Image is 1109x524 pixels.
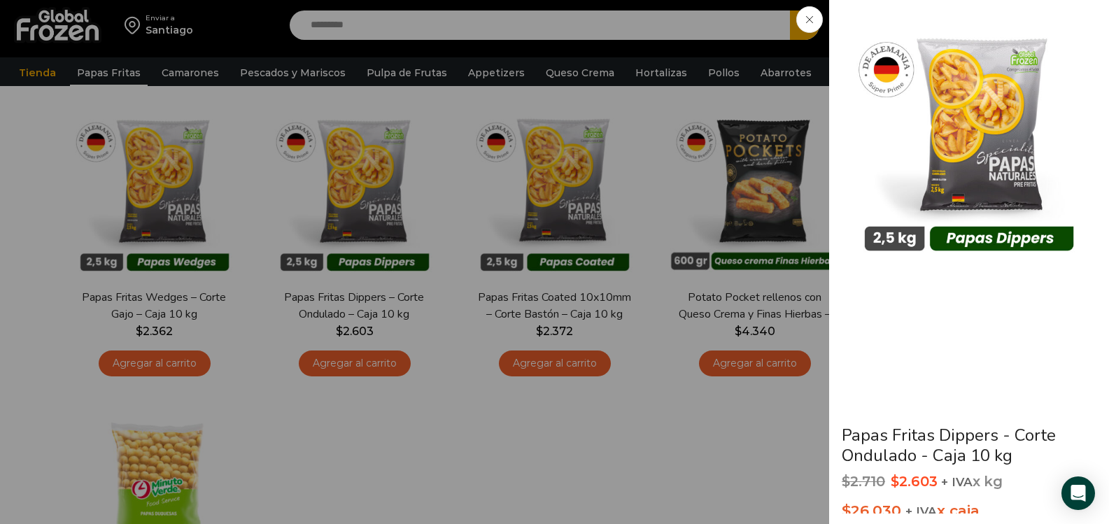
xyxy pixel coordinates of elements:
bdi: 2.603 [891,473,938,490]
p: x caja [842,499,1096,523]
span: $ [842,473,850,490]
p: x kg [842,474,1096,490]
div: Open Intercom Messenger [1061,476,1095,510]
a: Papas Fritas Dippers - Corte Ondulado - Caja 10 kg [842,424,1056,467]
span: $ [891,473,899,490]
bdi: 26.030 [842,502,901,519]
bdi: 2.710 [842,473,885,490]
span: + IVA [941,475,973,489]
span: $ [842,502,851,519]
img: dippers [843,10,1095,262]
div: 1 / 3 [843,10,1095,267]
span: + IVA [905,504,937,518]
